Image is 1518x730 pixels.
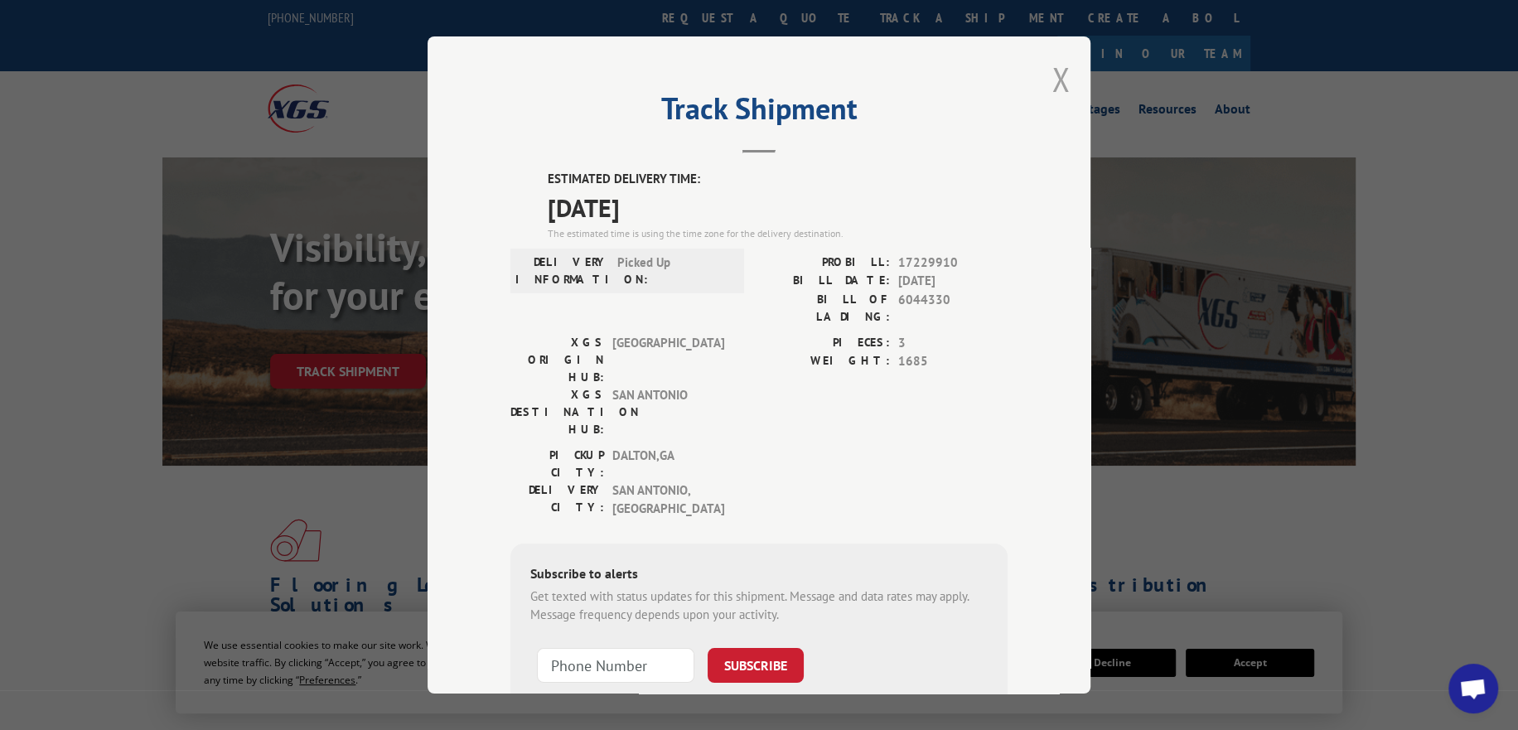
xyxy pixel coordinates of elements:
[510,334,604,386] label: XGS ORIGIN HUB:
[898,254,1008,273] span: 17229910
[612,447,724,481] span: DALTON , GA
[510,386,604,438] label: XGS DESTINATION HUB:
[510,481,604,519] label: DELIVERY CITY:
[537,648,694,683] input: Phone Number
[1051,57,1070,101] button: Close modal
[1448,664,1498,713] div: Open chat
[898,291,1008,326] span: 6044330
[759,291,890,326] label: BILL OF LADING:
[612,481,724,519] span: SAN ANTONIO , [GEOGRAPHIC_DATA]
[612,334,724,386] span: [GEOGRAPHIC_DATA]
[759,254,890,273] label: PROBILL:
[530,563,988,587] div: Subscribe to alerts
[510,97,1008,128] h2: Track Shipment
[548,170,1008,189] label: ESTIMATED DELIVERY TIME:
[530,694,559,709] strong: Note:
[898,352,1008,371] span: 1685
[759,334,890,353] label: PIECES:
[759,352,890,371] label: WEIGHT:
[612,386,724,438] span: SAN ANTONIO
[708,648,804,683] button: SUBSCRIBE
[548,189,1008,226] span: [DATE]
[510,447,604,481] label: PICKUP CITY:
[617,254,729,288] span: Picked Up
[898,334,1008,353] span: 3
[548,226,1008,241] div: The estimated time is using the time zone for the delivery destination.
[530,587,988,625] div: Get texted with status updates for this shipment. Message and data rates may apply. Message frequ...
[898,272,1008,291] span: [DATE]
[759,272,890,291] label: BILL DATE:
[515,254,609,288] label: DELIVERY INFORMATION:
